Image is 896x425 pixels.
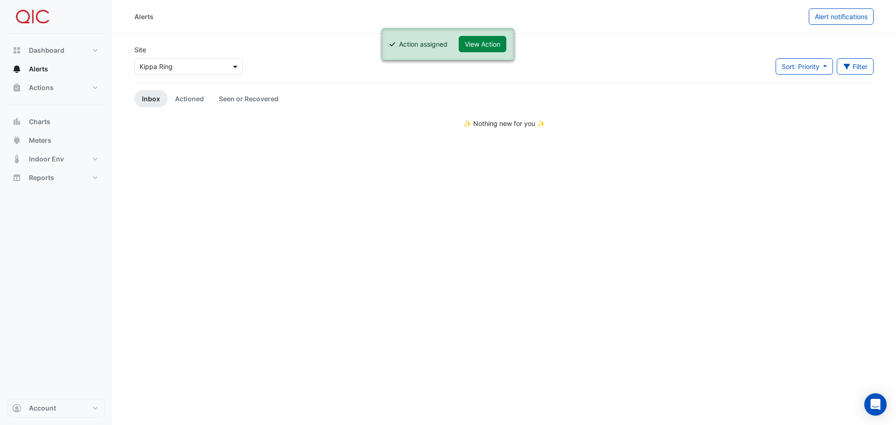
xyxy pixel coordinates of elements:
[12,83,21,92] app-icon: Actions
[12,46,21,55] app-icon: Dashboard
[782,63,819,70] span: Sort: Priority
[7,41,105,60] button: Dashboard
[211,90,286,107] a: Seen or Recovered
[12,117,21,126] app-icon: Charts
[809,8,874,25] button: Alert notifications
[12,64,21,74] app-icon: Alerts
[134,12,154,21] div: Alerts
[7,131,105,150] button: Meters
[11,7,53,26] img: Company Logo
[7,168,105,187] button: Reports
[134,118,874,128] div: ✨ Nothing new for you ✨
[29,154,64,164] span: Indoor Env
[864,393,887,416] div: Open Intercom Messenger
[7,399,105,418] button: Account
[12,154,21,164] app-icon: Indoor Env
[29,64,48,74] span: Alerts
[168,90,211,107] a: Actioned
[399,39,448,49] div: Action assigned
[459,36,506,52] button: View Action
[29,136,51,145] span: Meters
[776,58,833,75] button: Sort: Priority
[12,173,21,182] app-icon: Reports
[837,58,874,75] button: Filter
[134,90,168,107] a: Inbox
[29,404,56,413] span: Account
[29,46,64,55] span: Dashboard
[7,78,105,97] button: Actions
[815,13,868,21] span: Alert notifications
[29,173,54,182] span: Reports
[7,150,105,168] button: Indoor Env
[12,136,21,145] app-icon: Meters
[29,83,54,92] span: Actions
[7,60,105,78] button: Alerts
[29,117,50,126] span: Charts
[7,112,105,131] button: Charts
[134,45,146,55] label: Site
